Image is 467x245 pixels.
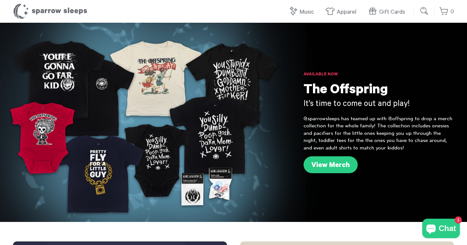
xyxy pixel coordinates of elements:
[304,83,454,99] h1: The Offspring
[304,99,454,110] h3: It's time to come out and play!
[325,5,360,19] a: Apparel
[304,156,358,173] a: View Merch
[304,71,454,78] h6: Available Now
[304,115,454,151] p: @sparrowsleeps has teamed up with @offspring to drop a merch collection for the whole family! The...
[288,5,317,19] a: Music
[418,5,431,18] input: Submit
[439,5,454,19] a: 0
[368,5,408,19] a: Gift Cards
[13,3,88,19] h1: Sparrow Sleeps
[420,219,462,240] inbox-online-store-chat: Shopify online store chat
